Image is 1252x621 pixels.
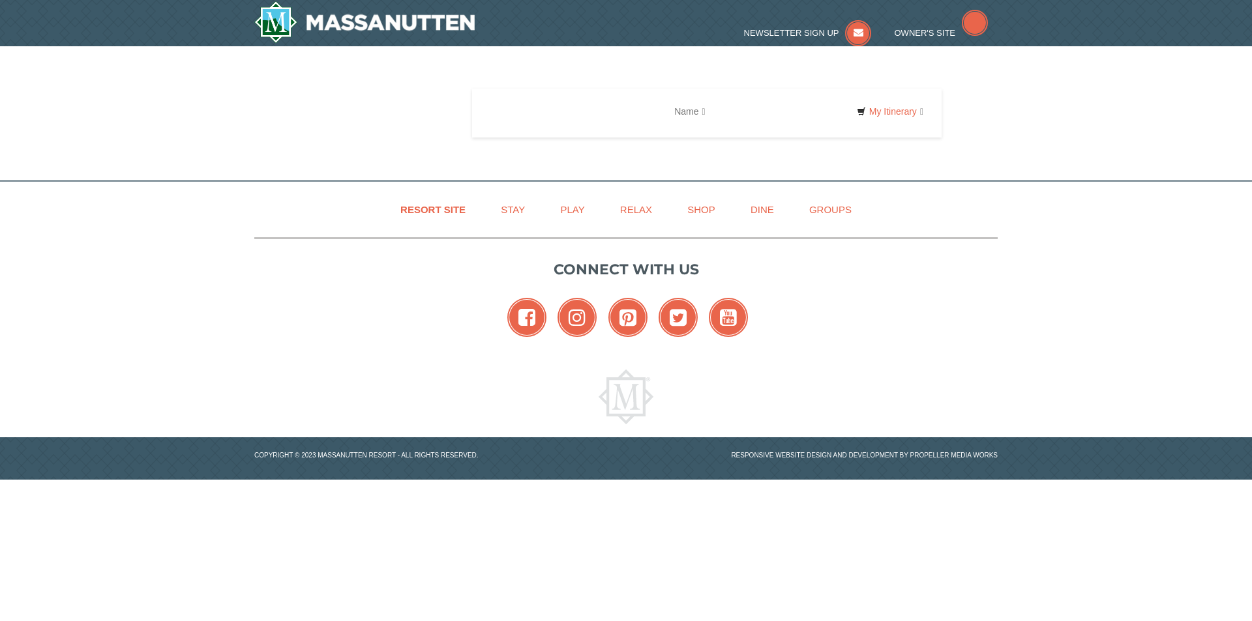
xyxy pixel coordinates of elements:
[245,450,626,460] p: Copyright © 2023 Massanutten Resort - All Rights Reserved.
[848,102,932,121] a: My Itinerary
[604,195,668,224] a: Relax
[895,28,989,38] a: Owner's Site
[384,195,482,224] a: Resort Site
[599,369,653,424] img: Massanutten Resort Logo
[731,452,998,459] a: Responsive website design and development by Propeller Media Works
[895,28,956,38] span: Owner's Site
[744,28,872,38] a: Newsletter Sign Up
[664,98,715,124] a: Name
[254,1,475,43] img: Massanutten Resort Logo
[793,195,868,224] a: Groups
[671,195,732,224] a: Shop
[484,195,541,224] a: Stay
[734,195,790,224] a: Dine
[544,195,601,224] a: Play
[254,1,475,43] a: Massanutten Resort
[254,259,998,280] p: Connect with us
[744,28,839,38] span: Newsletter Sign Up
